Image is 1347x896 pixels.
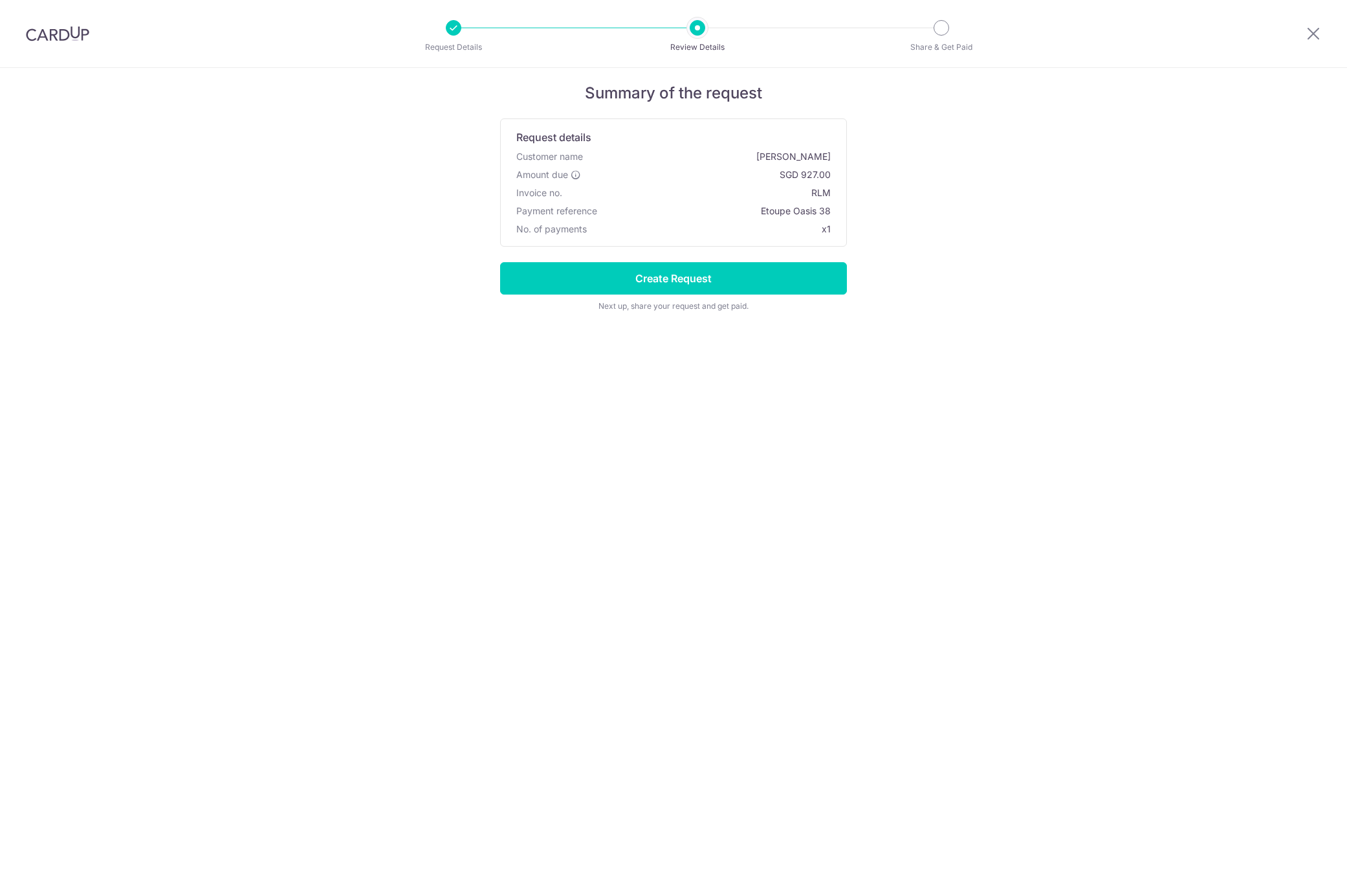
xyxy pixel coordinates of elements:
iframe: Opens a widget where you can find more information [1264,857,1334,890]
span: Request details [516,129,591,145]
h5: Summary of the request [500,84,847,103]
img: CardUp [26,26,89,41]
span: SGD 927.00 [586,168,831,181]
span: Invoice no. [516,186,562,199]
p: Review Details [650,41,745,54]
span: Etoupe Oasis 38 [602,205,831,218]
span: Payment reference [516,205,597,218]
label: Amount due [516,168,581,181]
p: Request Details [406,41,501,54]
div: Next up, share your request and get paid. [500,300,847,313]
span: No. of payments [516,223,587,236]
span: [PERSON_NAME] [588,150,831,163]
span: RLM [567,186,831,199]
p: Share & Get Paid [893,41,989,54]
input: Create Request [500,262,847,295]
span: Customer name [516,150,583,163]
span: x1 [822,223,831,234]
